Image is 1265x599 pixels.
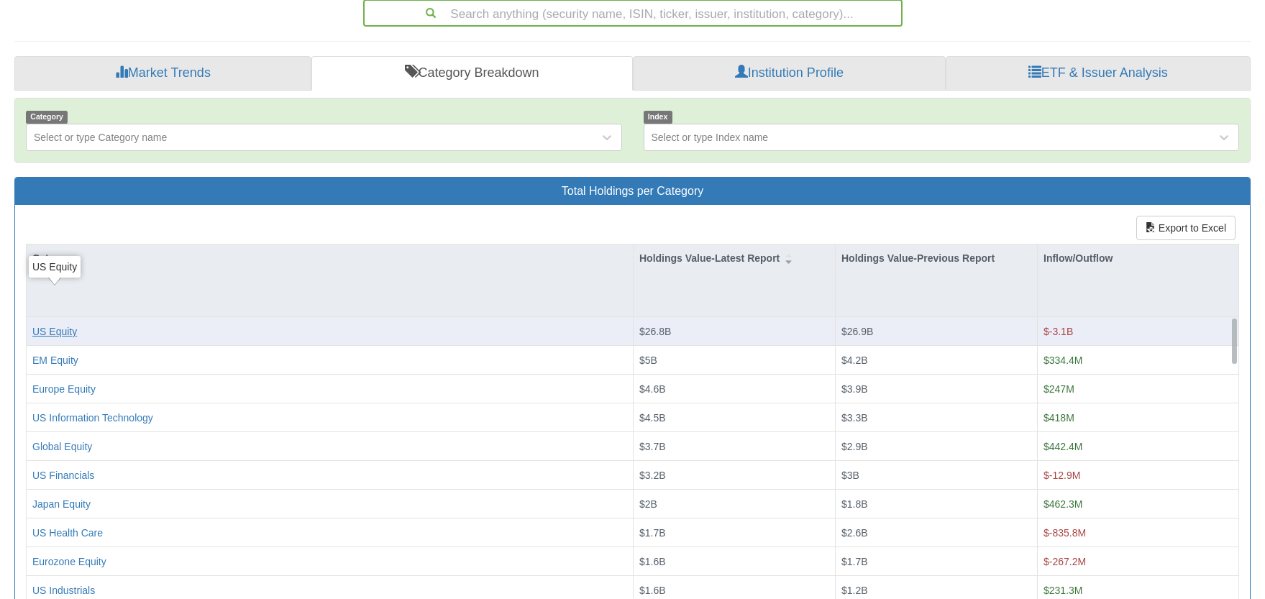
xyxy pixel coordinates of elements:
[1043,355,1082,366] span: $334.4M
[26,111,68,123] span: Category
[34,130,167,145] div: Select or type Category name
[639,326,671,337] span: $26.8B
[841,441,868,452] span: $2.9B
[841,470,859,481] span: $3B
[32,353,78,367] button: EM Equity
[1043,441,1082,452] span: $442.4M
[841,383,868,395] span: $3.9B
[644,111,672,123] span: Index
[639,383,666,395] span: $4.6B
[639,556,666,567] span: $1.6B
[639,355,657,366] span: $5B
[365,1,901,25] div: Search anything (security name, ISIN, ticker, issuer, institution, category)...
[639,498,657,510] span: $2B
[841,498,868,510] span: $1.8B
[1043,412,1074,424] span: $418M
[32,497,91,511] button: Japan Equity
[639,585,666,596] span: $1.6B
[1043,498,1082,510] span: $462.3M
[639,441,666,452] span: $3.7B
[32,468,94,483] button: US Financials
[633,56,945,91] a: Institution Profile
[639,470,666,481] span: $3.2B
[841,326,873,337] span: $26.9B
[32,439,92,454] button: Global Equity
[32,382,96,396] button: Europe Equity
[26,185,1239,198] h3: Total Holdings per Category
[1043,383,1074,395] span: $247M
[27,244,633,272] div: Category
[1043,527,1086,539] span: $-835.8M
[836,244,1037,272] div: Holdings Value-Previous Report
[639,527,666,539] span: $1.7B
[1136,216,1236,240] button: Export to Excel
[1043,556,1086,567] span: $-267.2M
[1043,326,1073,337] span: $-3.1B
[652,130,769,145] div: Select or type Index name
[841,585,868,596] span: $1.2B
[32,526,103,540] button: US Health Care
[29,256,81,278] div: US Equity
[841,355,868,366] span: $4.2B
[841,556,868,567] span: $1.7B
[639,412,666,424] span: $4.5B
[32,411,153,425] button: US Information Technology
[32,554,106,569] button: Eurozone Equity
[32,324,77,339] button: US Equity
[634,244,835,272] div: Holdings Value-Latest Report
[1043,470,1080,481] span: $-12.9M
[311,56,633,91] a: Category Breakdown
[946,56,1251,91] a: ETF & Issuer Analysis
[32,583,95,598] button: US Industrials
[841,527,868,539] span: $2.6B
[841,412,868,424] span: $3.3B
[1043,585,1082,596] span: $231.3M
[14,56,311,91] a: Market Trends
[1038,244,1238,272] div: Inflow/Outflow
